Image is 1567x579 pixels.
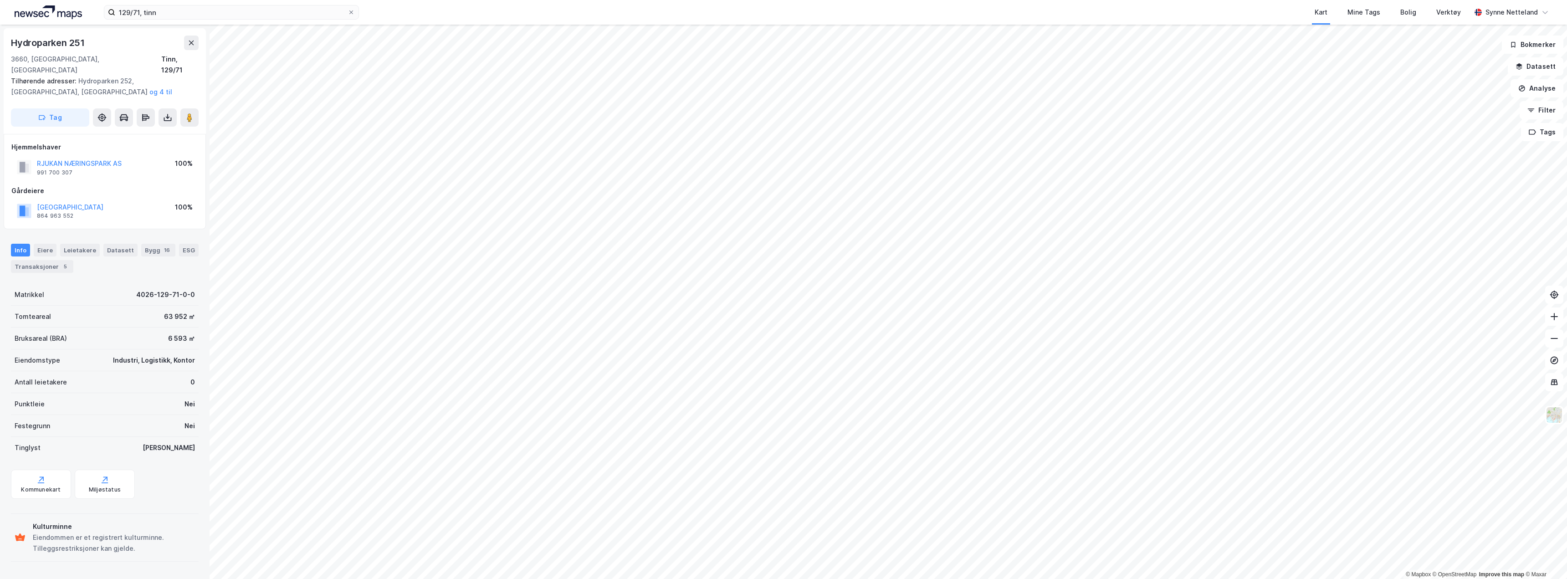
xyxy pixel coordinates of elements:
[15,289,44,300] div: Matrikkel
[190,377,195,388] div: 0
[1521,123,1563,141] button: Tags
[60,244,100,256] div: Leietakere
[1436,7,1461,18] div: Verktøy
[33,521,195,532] div: Kulturminne
[103,244,138,256] div: Datasett
[1508,57,1563,76] button: Datasett
[1521,535,1567,579] iframe: Chat Widget
[21,486,61,493] div: Kommunekart
[11,77,78,85] span: Tilhørende adresser:
[1546,406,1563,424] img: Z
[15,311,51,322] div: Tomteareal
[1485,7,1538,18] div: Synne Netteland
[11,260,73,273] div: Transaksjoner
[15,377,67,388] div: Antall leietakere
[15,399,45,410] div: Punktleie
[168,333,195,344] div: 6 593 ㎡
[164,311,195,322] div: 63 952 ㎡
[37,169,72,176] div: 991 700 307
[11,54,161,76] div: 3660, [GEOGRAPHIC_DATA], [GEOGRAPHIC_DATA]
[11,244,30,256] div: Info
[1479,571,1524,578] a: Improve this map
[184,399,195,410] div: Nei
[184,420,195,431] div: Nei
[1521,535,1567,579] div: Kontrollprogram for chat
[1520,101,1563,119] button: Filter
[1511,79,1563,97] button: Analyse
[143,442,195,453] div: [PERSON_NAME]
[113,355,195,366] div: Industri, Logistikk, Kontor
[89,486,121,493] div: Miljøstatus
[1406,571,1431,578] a: Mapbox
[61,262,70,271] div: 5
[175,158,193,169] div: 100%
[136,289,195,300] div: 4026-129-71-0-0
[175,202,193,213] div: 100%
[15,420,50,431] div: Festegrunn
[11,36,87,50] div: Hydroparken 251
[1315,7,1327,18] div: Kart
[15,5,82,19] img: logo.a4113a55bc3d86da70a041830d287a7e.svg
[1347,7,1380,18] div: Mine Tags
[161,54,199,76] div: Tinn, 129/71
[11,185,198,196] div: Gårdeiere
[11,76,191,97] div: Hydroparken 252, [GEOGRAPHIC_DATA], [GEOGRAPHIC_DATA]
[15,333,67,344] div: Bruksareal (BRA)
[162,246,172,255] div: 16
[115,5,348,19] input: Søk på adresse, matrikkel, gårdeiere, leietakere eller personer
[37,212,73,220] div: 864 963 552
[33,532,195,554] div: Eiendommen er et registrert kulturminne. Tilleggsrestriksjoner kan gjelde.
[11,142,198,153] div: Hjemmelshaver
[15,442,41,453] div: Tinglyst
[141,244,175,256] div: Bygg
[15,355,60,366] div: Eiendomstype
[34,244,56,256] div: Eiere
[1502,36,1563,54] button: Bokmerker
[11,108,89,127] button: Tag
[179,244,199,256] div: ESG
[1433,571,1477,578] a: OpenStreetMap
[1400,7,1416,18] div: Bolig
